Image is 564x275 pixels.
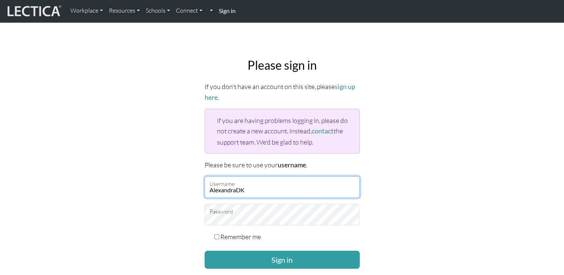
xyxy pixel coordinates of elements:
[106,3,143,19] a: Resources
[143,3,173,19] a: Schools
[312,127,334,135] a: contact
[219,7,236,14] strong: Sign in
[6,4,62,18] img: lecticalive
[205,251,360,269] button: Sign in
[278,161,306,169] strong: username
[220,231,261,242] label: Remember me
[205,176,360,198] input: Username
[205,109,360,153] div: If you are having problems logging in, please do not create a new account. Instead, the support t...
[173,3,205,19] a: Connect
[67,3,106,19] a: Workplace
[205,159,360,170] p: Please be sure to use your .
[205,81,360,103] p: If you don't have an account on this site, please .
[205,58,360,72] h2: Please sign in
[216,3,239,19] a: Sign in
